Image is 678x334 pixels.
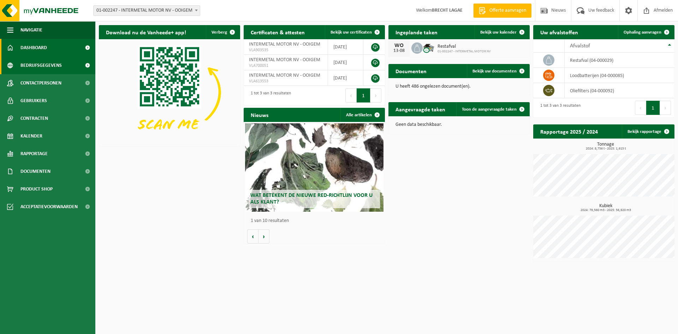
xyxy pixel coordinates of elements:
[20,163,50,180] span: Documenten
[328,70,363,86] td: [DATE]
[467,64,529,78] a: Bekijk uw documenten
[488,7,528,14] span: Offerte aanvragen
[537,100,581,116] div: 1 tot 3 van 3 resultaten
[565,68,674,83] td: loodbatterijen (04-000085)
[537,147,674,151] span: 2024: 8,756 t - 2025: 1,615 t
[392,48,406,53] div: 13-08
[475,25,529,39] a: Bekijk uw kalender
[340,108,384,122] a: Alle artikelen
[395,84,523,89] p: U heeft 486 ongelezen document(en).
[20,57,62,74] span: Bedrijfsgegevens
[20,145,48,163] span: Rapportage
[345,88,357,102] button: Previous
[480,30,517,35] span: Bekijk uw kalender
[258,229,269,244] button: Volgende
[328,55,363,70] td: [DATE]
[392,43,406,48] div: WO
[247,88,291,103] div: 1 tot 3 van 3 resultaten
[660,101,671,115] button: Next
[432,8,463,13] strong: BRECHT LAGAE
[357,88,370,102] button: 1
[251,218,381,223] p: 1 van 10 resultaten
[20,110,48,127] span: Contracten
[570,43,590,49] span: Afvalstof
[20,198,78,216] span: Acceptatievoorwaarden
[624,30,661,35] span: Ophaling aanvragen
[370,88,381,102] button: Next
[635,101,646,115] button: Previous
[206,25,239,39] button: Verberg
[249,57,320,63] span: INTERMETAL MOTOR NV - OOIGEM
[472,69,517,74] span: Bekijk uw documenten
[646,101,660,115] button: 1
[20,74,61,92] span: Contactpersonen
[94,6,200,16] span: 01-002247 - INTERMETAL MOTOR NV - OOIGEM
[99,25,193,39] h2: Download nu de Vanheede+ app!
[20,92,47,110] span: Gebruikers
[331,30,372,35] span: Bekijk uw certificaten
[395,122,523,127] p: Geen data beschikbaar.
[456,102,529,116] a: Toon de aangevraagde taken
[247,229,258,244] button: Vorige
[212,30,227,35] span: Verberg
[438,49,491,54] span: 01-002247 - INTERMETAL MOTOR NV
[249,42,320,47] span: INTERMETAL MOTOR NV - OOIGEM
[537,142,674,151] h3: Tonnage
[99,39,240,145] img: Download de VHEPlus App
[20,127,42,145] span: Kalender
[250,193,373,205] span: Wat betekent de nieuwe RED-richtlijn voor u als klant?
[462,107,517,112] span: Toon de aangevraagde taken
[388,102,452,116] h2: Aangevraagde taken
[20,39,47,57] span: Dashboard
[20,21,42,39] span: Navigatie
[537,204,674,212] h3: Kubiek
[388,64,434,78] h2: Documenten
[423,41,435,53] img: WB-5000-CU
[249,47,322,53] span: VLA903535
[20,180,53,198] span: Product Shop
[533,124,605,138] h2: Rapportage 2025 / 2024
[249,73,320,78] span: INTERMETAL MOTOR NV - OOIGEM
[328,39,363,55] td: [DATE]
[249,78,322,84] span: VLA613553
[93,5,200,16] span: 01-002247 - INTERMETAL MOTOR NV - OOIGEM
[565,83,674,98] td: oliefilters (04-000092)
[244,108,275,122] h2: Nieuws
[325,25,384,39] a: Bekijk uw certificaten
[565,53,674,68] td: restafval (04-000029)
[537,209,674,212] span: 2024: 79,560 m3 - 2025: 56,920 m3
[438,44,491,49] span: Restafval
[245,123,383,212] a: Wat betekent de nieuwe RED-richtlijn voor u als klant?
[249,63,322,69] span: VLA700051
[622,124,674,139] a: Bekijk rapportage
[533,25,585,39] h2: Uw afvalstoffen
[388,25,445,39] h2: Ingeplande taken
[244,25,312,39] h2: Certificaten & attesten
[618,25,674,39] a: Ophaling aanvragen
[473,4,531,18] a: Offerte aanvragen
